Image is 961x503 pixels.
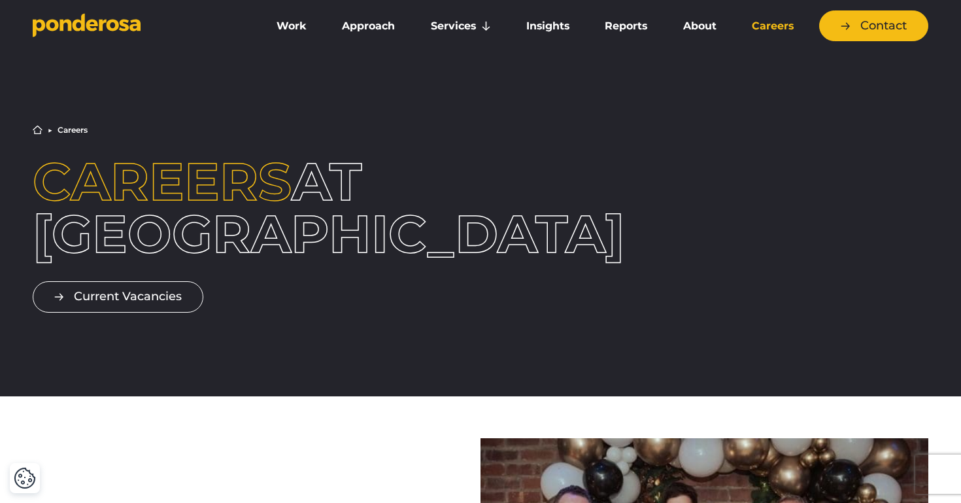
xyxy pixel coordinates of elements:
[737,12,809,40] a: Careers
[261,12,322,40] a: Work
[33,13,242,39] a: Go to homepage
[819,10,928,41] a: Contact
[33,156,394,260] h1: at [GEOGRAPHIC_DATA]
[14,467,36,489] img: Revisit consent button
[327,12,410,40] a: Approach
[33,281,203,312] a: Current Vacancies
[511,12,584,40] a: Insights
[667,12,731,40] a: About
[416,12,506,40] a: Services
[590,12,662,40] a: Reports
[48,126,52,134] li: ▶︎
[14,467,36,489] button: Cookie Settings
[33,125,42,135] a: Home
[58,126,88,134] li: Careers
[33,150,292,213] span: Careers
